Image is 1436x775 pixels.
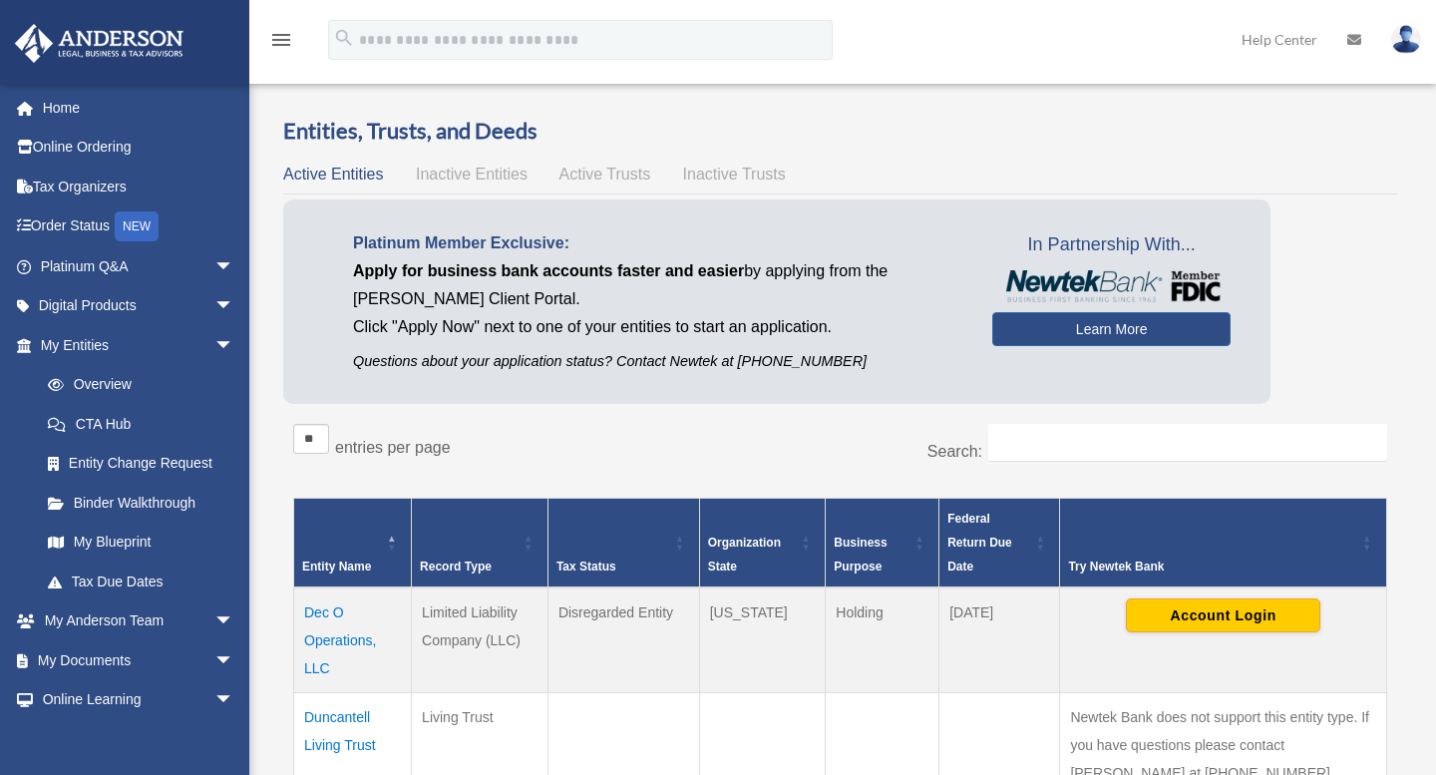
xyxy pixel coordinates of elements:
td: Disregarded Entity [547,587,699,693]
label: Search: [927,443,982,460]
span: arrow_drop_down [214,680,254,721]
span: arrow_drop_down [214,640,254,681]
img: User Pic [1391,25,1421,54]
img: NewtekBankLogoSM.png [1002,270,1221,302]
div: NEW [115,211,159,241]
span: In Partnership With... [992,229,1231,261]
th: Try Newtek Bank : Activate to sort [1060,498,1387,587]
a: Account Login [1126,605,1320,621]
a: Entity Change Request [28,444,254,484]
th: Record Type: Activate to sort [412,498,548,587]
span: Active Trusts [559,166,651,183]
a: My Entitiesarrow_drop_down [14,325,254,365]
a: Learn More [992,312,1231,346]
a: CTA Hub [28,404,254,444]
a: Order StatusNEW [14,206,264,247]
a: My Blueprint [28,523,254,563]
td: [US_STATE] [699,587,826,693]
a: Online Ordering [14,128,264,168]
label: entries per page [335,439,451,456]
a: menu [269,35,293,52]
p: Questions about your application status? Contact Newtek at [PHONE_NUMBER] [353,349,962,374]
span: Tax Status [556,560,616,574]
p: Click "Apply Now" next to one of your entities to start an application. [353,313,962,341]
span: arrow_drop_down [214,601,254,642]
p: by applying from the [PERSON_NAME] Client Portal. [353,257,962,313]
a: My Anderson Teamarrow_drop_down [14,601,264,641]
a: Tax Due Dates [28,562,254,601]
h3: Entities, Trusts, and Deeds [283,116,1397,147]
span: Apply for business bank accounts faster and easier [353,262,744,279]
td: Limited Liability Company (LLC) [412,587,548,693]
img: Anderson Advisors Platinum Portal [9,24,189,63]
span: arrow_drop_down [214,325,254,366]
a: Binder Walkthrough [28,483,254,523]
th: Organization State: Activate to sort [699,498,826,587]
th: Business Purpose: Activate to sort [826,498,939,587]
td: [DATE] [939,587,1060,693]
span: Inactive Trusts [683,166,786,183]
span: Federal Return Due Date [947,512,1012,574]
i: menu [269,28,293,52]
i: search [333,27,355,49]
a: Overview [28,365,244,405]
span: Active Entities [283,166,383,183]
span: arrow_drop_down [214,246,254,287]
span: Record Type [420,560,492,574]
a: Online Learningarrow_drop_down [14,680,264,720]
th: Tax Status: Activate to sort [547,498,699,587]
a: Platinum Q&Aarrow_drop_down [14,246,264,286]
span: Business Purpose [834,536,887,574]
p: Platinum Member Exclusive: [353,229,962,257]
a: My Documentsarrow_drop_down [14,640,264,680]
span: Organization State [708,536,781,574]
a: Tax Organizers [14,167,264,206]
span: arrow_drop_down [214,286,254,327]
span: Inactive Entities [416,166,528,183]
div: Try Newtek Bank [1068,555,1356,579]
td: Dec O Operations, LLC [294,587,412,693]
th: Entity Name: Activate to invert sorting [294,498,412,587]
button: Account Login [1126,598,1320,632]
a: Digital Productsarrow_drop_down [14,286,264,326]
td: Holding [826,587,939,693]
a: Home [14,88,264,128]
th: Federal Return Due Date: Activate to sort [939,498,1060,587]
span: Entity Name [302,560,371,574]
